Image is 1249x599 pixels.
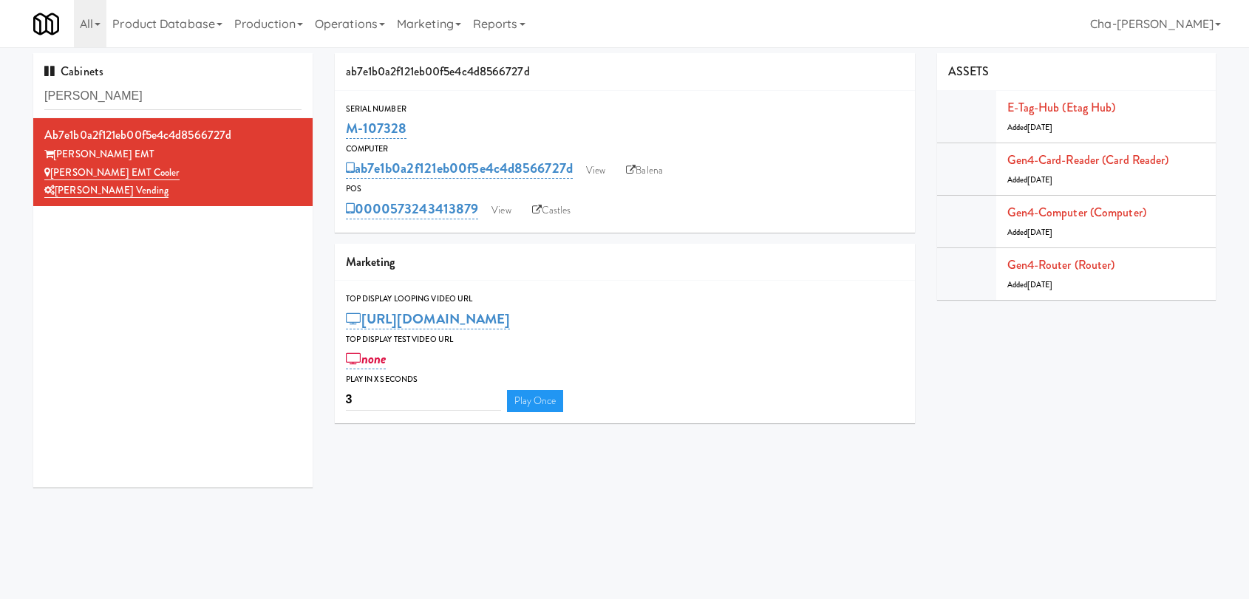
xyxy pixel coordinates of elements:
a: Play Once [507,390,564,412]
div: ab7e1b0a2f121eb00f5e4c4d8566727d [44,124,302,146]
span: [DATE] [1027,174,1053,185]
a: [PERSON_NAME] EMT Cooler [44,165,180,180]
a: ab7e1b0a2f121eb00f5e4c4d8566727d [346,158,573,179]
a: Balena [619,160,670,182]
a: View [484,199,518,222]
a: E-tag-hub (Etag Hub) [1007,99,1116,116]
span: Marketing [346,253,395,270]
a: View [579,160,613,182]
span: Added [1007,174,1053,185]
a: Gen4-card-reader (Card Reader) [1007,151,1169,168]
div: [PERSON_NAME] EMT [44,146,302,164]
div: Top Display Looping Video Url [346,292,904,307]
img: Micromart [33,11,59,37]
div: ab7e1b0a2f121eb00f5e4c4d8566727d [335,53,915,91]
div: Serial Number [346,102,904,117]
span: Added [1007,227,1053,238]
a: 0000573243413879 [346,199,479,219]
span: [DATE] [1027,122,1053,133]
span: [DATE] [1027,227,1053,238]
li: ab7e1b0a2f121eb00f5e4c4d8566727d[PERSON_NAME] EMT [PERSON_NAME] EMT Cooler[PERSON_NAME] Vending [33,118,313,206]
a: Gen4-router (Router) [1007,256,1115,273]
a: [PERSON_NAME] Vending [44,183,169,198]
a: [URL][DOMAIN_NAME] [346,309,511,329]
span: Added [1007,279,1053,290]
div: Computer [346,142,904,157]
a: none [346,349,387,369]
a: M-107328 [346,118,407,139]
a: Gen4-computer (Computer) [1007,204,1146,221]
div: Top Display Test Video Url [346,332,904,347]
span: Added [1007,122,1053,133]
a: Castles [525,199,579,222]
input: Search cabinets [44,83,302,110]
span: ASSETS [948,63,990,80]
span: [DATE] [1027,279,1053,290]
span: Cabinets [44,63,103,80]
div: Play in X seconds [346,372,904,387]
div: POS [346,182,904,196]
